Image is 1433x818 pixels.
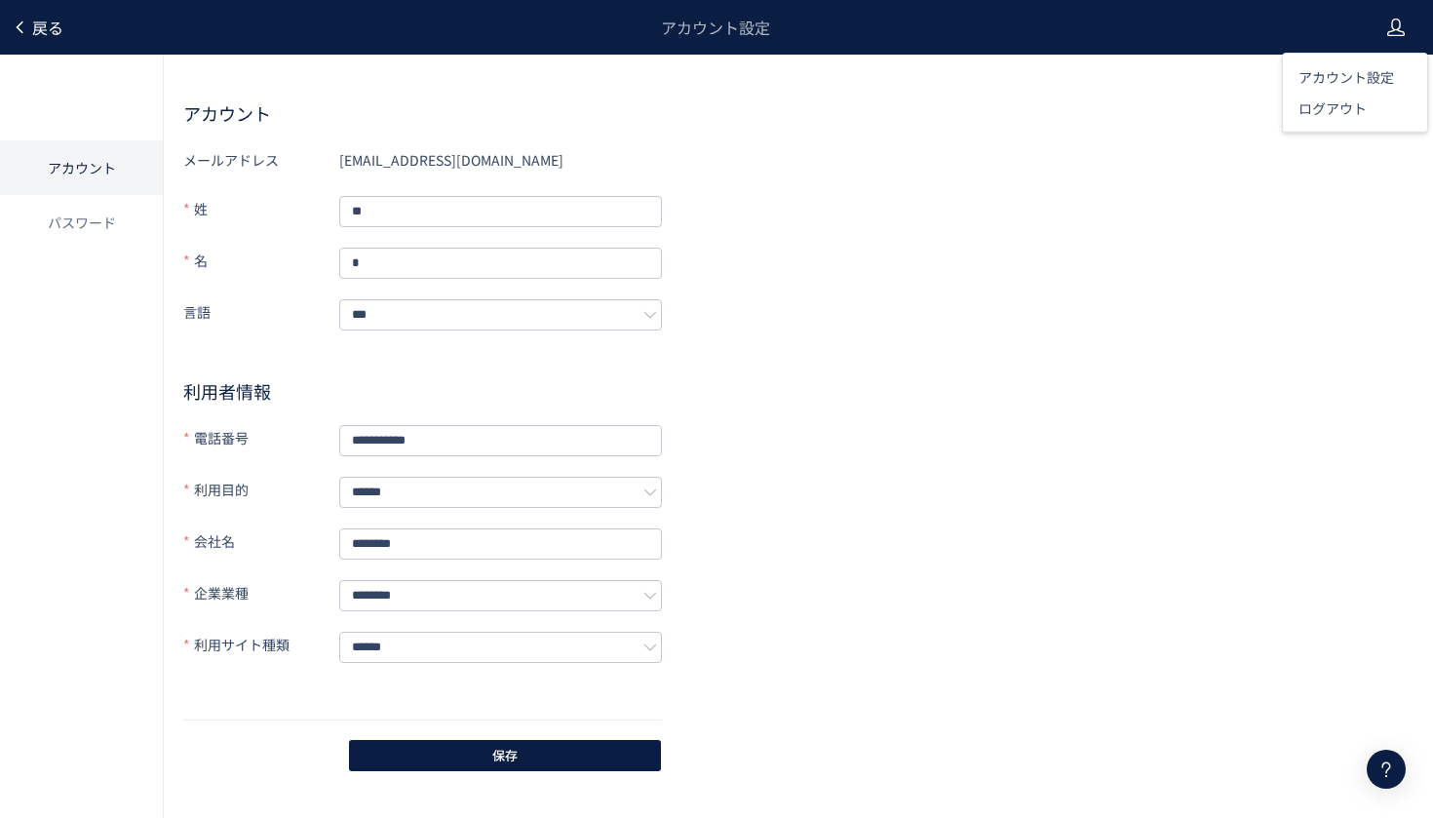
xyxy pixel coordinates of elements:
[349,740,661,771] button: 保存
[183,193,339,227] label: 姓
[492,740,518,771] span: 保存
[1298,98,1367,118] span: ログアウト
[183,629,339,663] label: 利用サイト種類
[183,101,1414,125] h2: アカウント
[183,474,339,508] label: 利用目的
[183,422,339,456] label: 電話番号
[1298,67,1394,87] span: アカウント設定
[183,296,339,331] label: 言語
[183,379,662,403] h2: 利用者情報
[339,144,662,175] div: [EMAIL_ADDRESS][DOMAIN_NAME]
[32,16,63,39] span: 戻る
[183,245,339,279] label: 名
[183,526,339,560] label: 会社名
[183,577,339,611] label: 企業業種
[183,144,339,175] label: メールアドレス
